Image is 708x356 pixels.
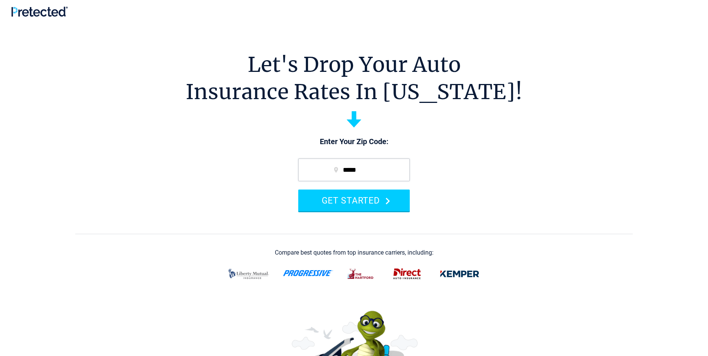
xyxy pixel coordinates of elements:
[291,137,417,147] p: Enter Your Zip Code:
[186,51,522,106] h1: Let's Drop Your Auto Insurance Rates In [US_STATE]!
[435,264,485,284] img: kemper
[298,190,410,211] button: GET STARTED
[224,264,274,284] img: liberty
[342,264,380,284] img: thehartford
[11,6,68,17] img: Pretected Logo
[298,159,410,181] input: zip code
[275,249,434,256] div: Compare best quotes from top insurance carriers, including:
[283,270,333,276] img: progressive
[389,264,426,284] img: direct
